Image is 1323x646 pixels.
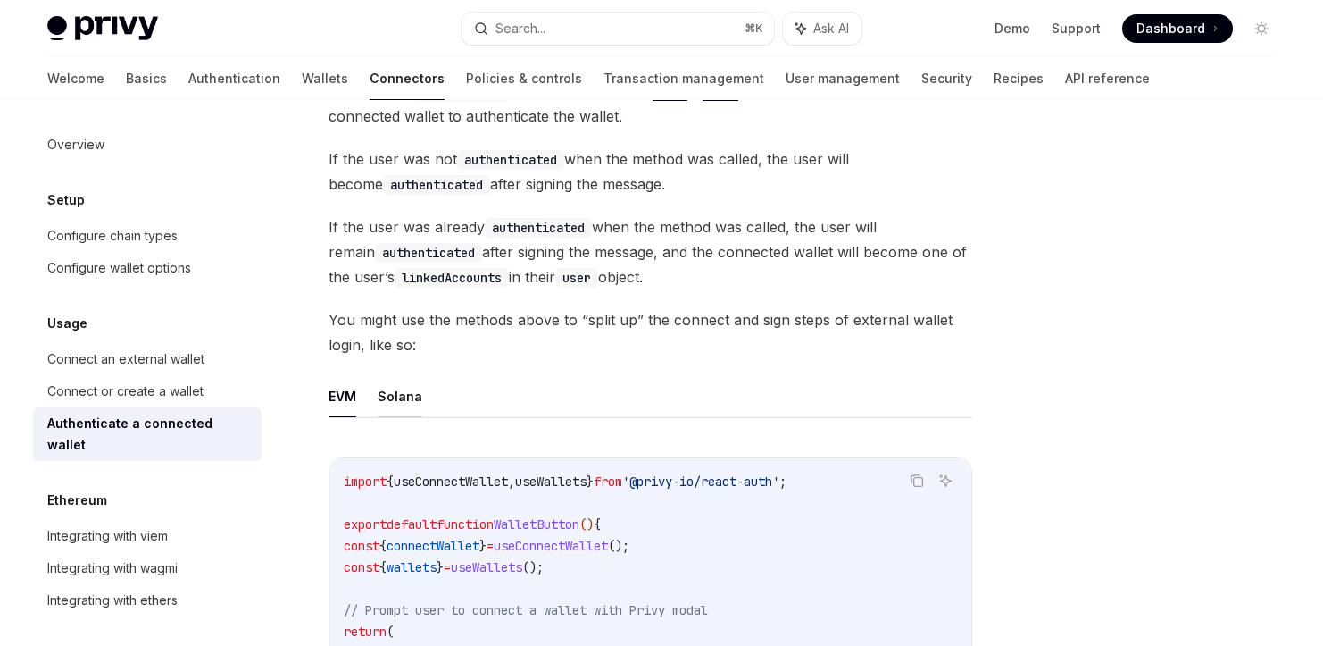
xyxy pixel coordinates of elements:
span: (); [608,538,629,554]
span: } [479,538,487,554]
a: Integrating with viem [33,520,262,552]
code: authenticated [375,243,482,263]
div: Connect or create a wallet [47,381,204,402]
a: Overview [33,129,262,161]
button: Toggle dark mode [1247,14,1276,43]
span: ( [387,624,394,640]
div: Integrating with viem [47,525,168,547]
span: return [344,624,387,640]
span: WalletButton [494,516,579,533]
a: Basics [126,57,167,100]
span: , [508,474,515,490]
a: Integrating with ethers [33,584,262,617]
span: const [344,559,379,575]
span: wallets [387,559,437,575]
span: ; [779,474,786,490]
a: Configure wallet options [33,252,262,284]
button: EVM [329,375,356,417]
button: Ask AI [934,469,957,492]
span: '@privy-io/react-auth' [622,474,779,490]
span: import [344,474,387,490]
a: User management [786,57,900,100]
span: { [379,538,387,554]
code: user [555,268,598,288]
h5: Ethereum [47,490,107,511]
span: If the user was not when the method was called, the user will become after signing the message. [329,147,972,197]
span: useConnectWallet [494,538,608,554]
span: You might use the methods above to “split up” the connect and sign steps of external wallet login... [329,307,972,357]
span: useWallets [451,559,522,575]
a: Welcome [47,57,104,100]
a: API reference [1065,57,1150,100]
span: ⌘ K [745,21,763,36]
a: Security [921,57,972,100]
span: If the user was already when the method was called, the user will remain after signing the messag... [329,214,972,289]
span: Ask AI [813,20,849,38]
div: Integrating with ethers [47,590,178,611]
a: Policies & controls [466,57,582,100]
a: Dashboard [1122,14,1233,43]
span: default [387,516,437,533]
span: function [437,516,494,533]
span: useConnectWallet [394,474,508,490]
img: light logo [47,16,158,41]
span: } [587,474,594,490]
h5: Setup [47,189,85,211]
span: export [344,516,387,533]
button: Ask AI [783,13,861,45]
h5: Usage [47,313,87,334]
button: Search...⌘K [462,13,774,45]
span: () [579,516,594,533]
span: { [387,474,394,490]
div: Overview [47,134,104,155]
span: = [487,538,494,554]
span: const [344,538,379,554]
div: Configure wallet options [47,257,191,279]
span: from [594,474,622,490]
button: Copy the contents from the code block [905,469,928,492]
div: Configure chain types [47,225,178,247]
a: Wallets [302,57,348,100]
span: = [444,559,451,575]
a: Integrating with wagmi [33,552,262,584]
a: Connectors [370,57,445,100]
span: When called, will directly request a or signature from the user’s connected wallet to authenticat... [329,79,972,129]
code: authenticated [383,175,490,195]
code: linkedAccounts [395,268,509,288]
a: Demo [994,20,1030,38]
span: (); [522,559,544,575]
div: Search... [495,18,545,39]
a: Configure chain types [33,220,262,252]
a: Support [1052,20,1101,38]
span: connectWallet [387,538,479,554]
div: Connect an external wallet [47,348,204,370]
span: Dashboard [1136,20,1205,38]
span: // Prompt user to connect a wallet with Privy modal [344,602,708,618]
a: Authenticate a connected wallet [33,407,262,461]
a: Connect an external wallet [33,343,262,375]
span: useWallets [515,474,587,490]
div: Authenticate a connected wallet [47,413,251,456]
span: { [594,516,601,533]
a: Authentication [188,57,280,100]
button: Solana [378,375,422,417]
a: Connect or create a wallet [33,375,262,407]
code: authenticated [485,218,592,238]
span: { [379,559,387,575]
code: authenticated [457,150,564,170]
a: Recipes [994,57,1044,100]
span: } [437,559,444,575]
a: Transaction management [603,57,764,100]
div: Integrating with wagmi [47,558,178,579]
